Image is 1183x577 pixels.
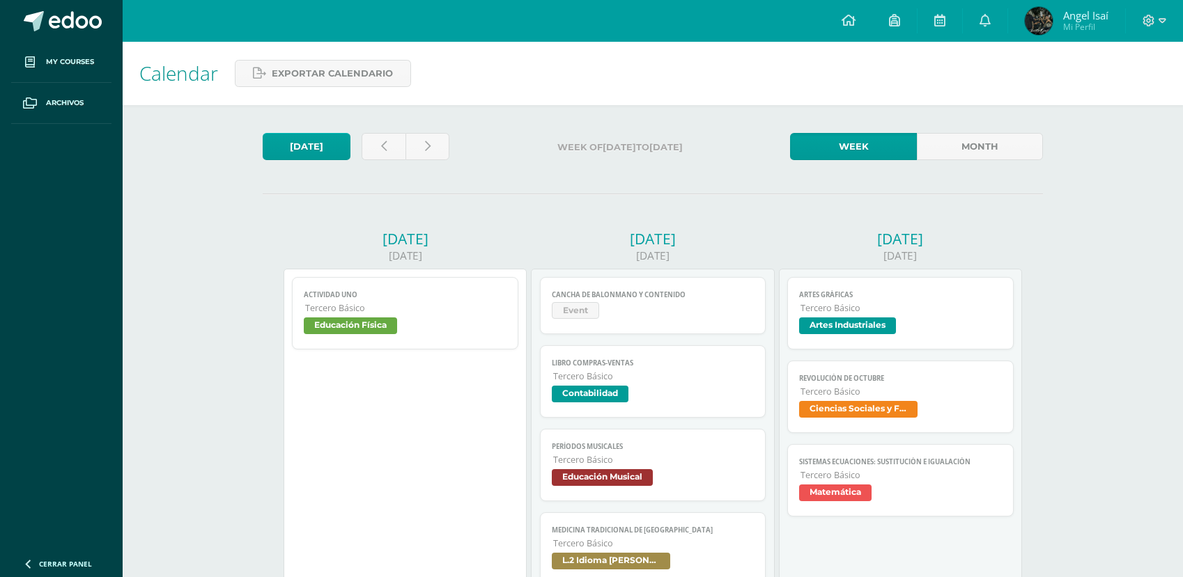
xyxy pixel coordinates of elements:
[11,42,111,83] a: My courses
[799,317,896,334] span: Artes Industriales
[799,457,1002,466] span: Sistemas ecuaciones: Sustitución e igualación
[304,317,397,334] span: Educación Física
[787,444,1014,516] a: Sistemas ecuaciones: Sustitución e igualaciónTercero BásicoMatemática
[799,290,1002,299] span: Artes gráficas
[801,469,1002,481] span: Tercero Básico
[292,277,518,349] a: Actividad UnoTercero BásicoEducación Física
[801,302,1002,314] span: Tercero Básico
[917,133,1043,160] a: Month
[553,454,755,466] span: Tercero Básico
[263,133,350,160] a: [DATE]
[552,442,755,451] span: Períodos musicales
[799,401,918,418] span: Ciencias Sociales y Formación Ciudadana
[779,229,1022,248] div: [DATE]
[552,525,755,535] span: Medicina tradicional de [GEOGRAPHIC_DATA]
[11,83,111,124] a: Archivos
[790,133,916,160] a: Week
[603,142,636,152] strong: [DATE]
[552,290,755,299] span: Cancha de Balonmano y Contenido
[801,386,1002,397] span: Tercero Básico
[787,361,1014,433] a: Revolución de octubreTercero BásicoCiencias Sociales y Formación Ciudadana
[540,429,766,501] a: Períodos musicalesTercero BásicoEducación Musical
[649,142,683,152] strong: [DATE]
[235,60,411,87] a: Exportar calendario
[779,248,1022,263] div: [DATE]
[39,559,92,569] span: Cerrar panel
[1063,8,1108,22] span: Angel Isaí
[284,229,527,248] div: [DATE]
[1063,21,1108,33] span: Mi Perfil
[553,537,755,549] span: Tercero Básico
[1025,7,1053,35] img: 9835d2eadcc5a2a494c96f8b3c9f0877.png
[787,277,1014,349] a: Artes gráficasTercero BásicoArtes Industriales
[540,345,766,418] a: Libro Compras-VentasTercero BásicoContabilidad
[284,248,527,263] div: [DATE]
[305,302,507,314] span: Tercero Básico
[799,484,872,501] span: Matemática
[304,290,507,299] span: Actividad Uno
[461,133,779,161] label: Week of to
[531,248,774,263] div: [DATE]
[799,374,1002,383] span: Revolución de octubre
[553,370,755,382] span: Tercero Básico
[272,61,393,86] span: Exportar calendario
[46,97,84,109] span: Archivos
[139,60,218,86] span: Calendar
[552,386,628,402] span: Contabilidad
[552,553,670,569] span: L.2 Idioma [PERSON_NAME]
[46,56,94,68] span: My courses
[552,358,755,367] span: Libro Compras-Ventas
[540,277,766,334] a: Cancha de Balonmano y ContenidoEvent
[552,302,599,319] span: Event
[552,469,653,486] span: Educación Musical
[531,229,774,248] div: [DATE]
